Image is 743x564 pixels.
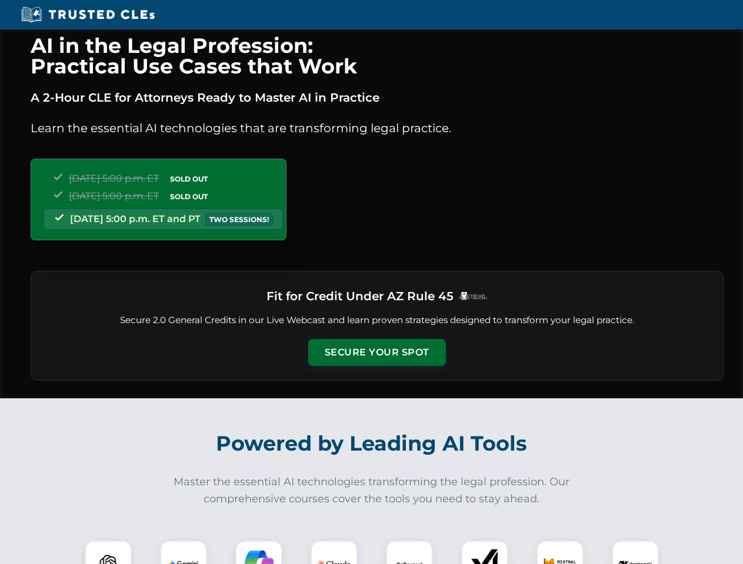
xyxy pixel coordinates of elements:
[45,314,709,327] p: Secure 2.0 General Credits in our Live Webcast and learn proven strategies designed to transform ...
[31,119,724,137] p: Learn the essential AI technologies that are transforming legal practice.
[18,6,158,23] img: Trusted CLEs
[69,173,159,184] span: [DATE] 5:00 p.m. ET
[166,173,212,185] span: SOLD OUT
[166,474,578,508] p: Master the essential AI technologies transforming the legal profession. Our comprehensive courses...
[458,291,488,300] img: Logo
[46,423,698,464] h2: Powered by Leading AI Tools
[308,339,446,366] button: Secure Your Spot
[166,190,212,203] span: SOLD OUT
[31,88,724,107] p: A 2-Hour CLE for Attorneys Ready to Master AI in Practice
[31,35,724,76] h1: AI in the Legal Profession: Practical Use Cases that Work
[69,190,159,202] span: [DATE] 5:00 p.m. ET
[266,286,454,307] h3: Fit for Credit Under AZ Rule 45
